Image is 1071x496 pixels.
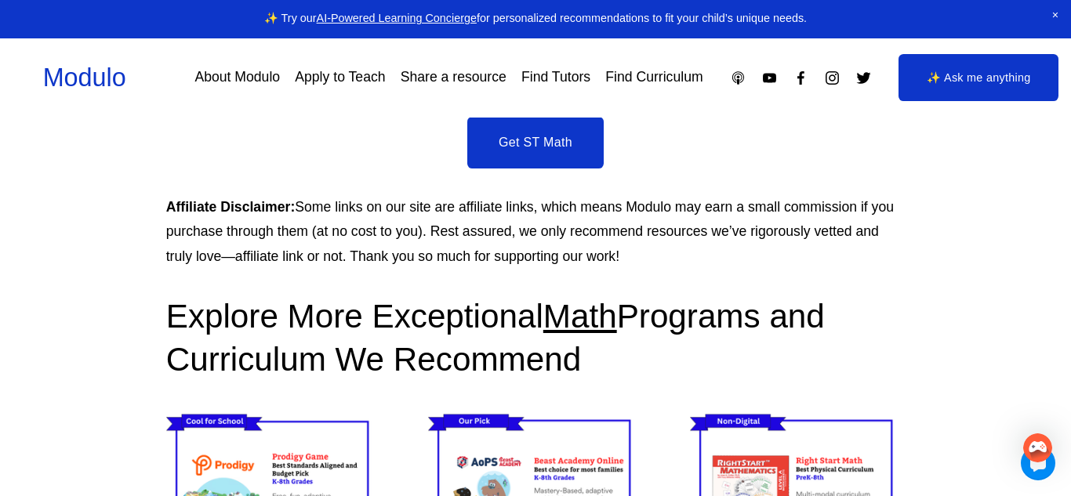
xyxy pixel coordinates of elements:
a: AI-Powered Learning Concierge [317,12,477,24]
strong: Affiliate Disclaimer: [166,199,296,215]
a: YouTube [761,70,778,86]
span: Math [543,298,617,335]
a: Get ST Math [467,117,604,168]
a: Modulo [43,63,126,92]
a: Find Tutors [521,64,590,92]
a: Apple Podcasts [730,70,746,86]
a: About Modulo [194,64,280,92]
a: Find Curriculum [605,64,703,92]
a: ✨ Ask me anything [899,54,1058,101]
h2: Explore More Exceptional Programs and Curriculum We Recommend [166,295,906,382]
a: Share a resource [401,64,506,92]
a: Twitter [855,70,872,86]
a: Apply to Teach [295,64,385,92]
a: Facebook [793,70,809,86]
a: Instagram [824,70,840,86]
p: Some links on our site are affiliate links, which means Modulo may earn a small commission if you... [166,195,906,270]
